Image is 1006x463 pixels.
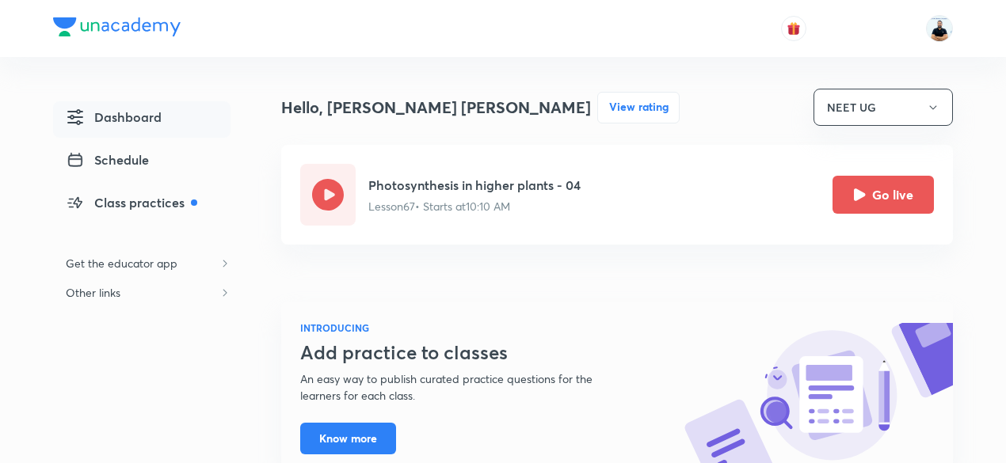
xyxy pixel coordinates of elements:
[66,150,149,169] span: Schedule
[300,423,396,454] button: Know more
[53,144,231,180] a: Schedule
[597,92,680,123] button: View rating
[368,176,581,195] h5: Photosynthesis in higher plants - 04
[66,108,162,127] span: Dashboard
[53,278,133,307] h6: Other links
[53,17,181,40] a: Company Logo
[66,193,197,212] span: Class practices
[281,96,591,120] h4: Hello, [PERSON_NAME] [PERSON_NAME]
[781,16,806,41] button: avatar
[368,198,581,214] p: Lesson 67 • Starts at 10:10 AM
[53,249,190,278] h6: Get the educator app
[833,176,934,214] button: Go live
[300,370,631,404] p: An easy way to publish curated practice questions for the learners for each class.
[53,17,181,36] img: Company Logo
[787,21,801,36] img: avatar
[814,89,953,126] button: NEET UG
[53,101,231,138] a: Dashboard
[300,341,631,364] h3: Add practice to classes
[926,15,953,42] img: Subhash Chandra Yadav
[300,321,631,335] h6: INTRODUCING
[53,187,231,223] a: Class practices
